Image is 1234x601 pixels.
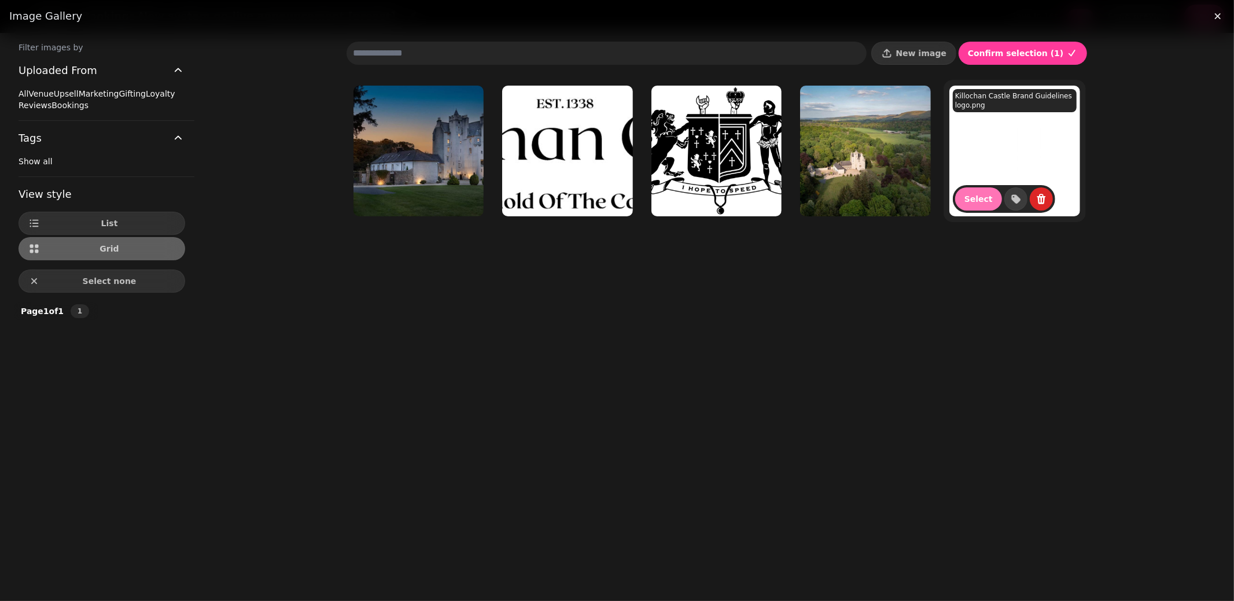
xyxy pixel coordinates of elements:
nav: Pagination [71,304,89,318]
button: List [19,212,185,235]
span: Reviews [19,101,51,110]
img: exterior-1.jpg [353,86,484,216]
span: Loyalty [146,89,175,98]
button: Grid [19,237,185,260]
button: 1 [71,304,89,318]
p: Killochan Castle Brand Guidelines logo.png [955,91,1074,110]
span: Upsell [54,89,79,98]
div: Uploaded From [19,88,185,120]
img: DJI_0072-2000x1333.jpg [800,86,931,216]
span: Confirm selection ( 1 ) [968,49,1064,57]
span: New image [896,49,946,57]
img: killochan-logotype.png [502,86,633,216]
button: Select [955,187,1002,211]
span: 1 [75,308,84,315]
h3: Image gallery [9,9,1225,23]
label: Filter images by [9,42,194,53]
button: delete [1030,187,1053,211]
div: Tags [19,156,185,176]
button: Select none [19,270,185,293]
span: Grid [43,245,175,253]
button: Confirm selection (1) [959,42,1087,65]
span: Marketing [79,89,119,98]
span: All [19,89,28,98]
p: Page 1 of 1 [16,305,68,317]
button: New image [871,42,956,65]
span: Bookings [51,101,89,110]
span: List [43,219,175,227]
span: Show all [19,157,53,166]
span: Venue [28,89,53,98]
span: Gifting [119,89,146,98]
span: Select [964,195,993,203]
img: Killochan Castle Brand Guidelines Presentation-1.png [651,86,782,216]
h3: View style [19,186,185,202]
img: Killochan Castle Brand Guidelines logo.png [949,86,1080,216]
button: Tags [19,121,185,156]
span: Select none [43,277,175,285]
button: Uploaded From [19,53,185,88]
